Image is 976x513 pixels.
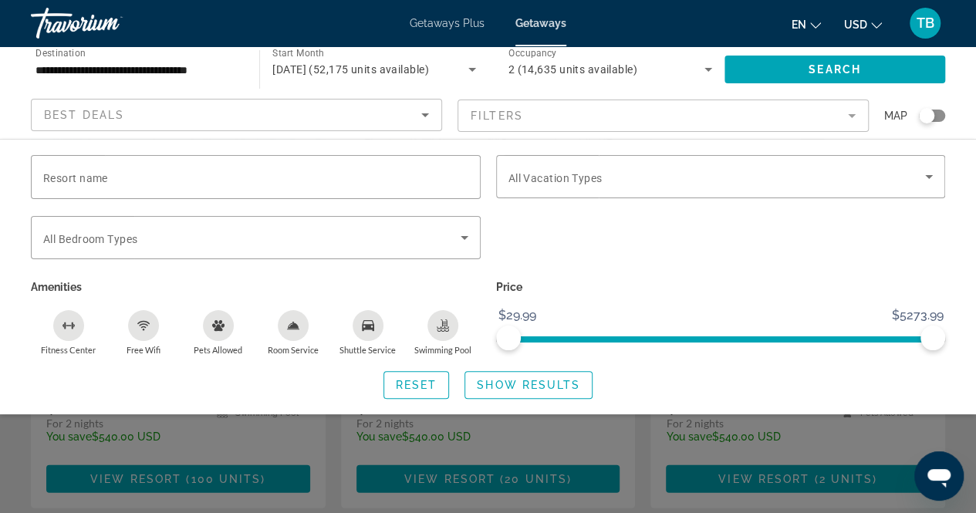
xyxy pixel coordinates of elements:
[31,309,106,356] button: Fitness Center
[920,326,945,350] span: ngx-slider-max
[43,233,137,245] span: All Bedroom Types
[405,309,480,356] button: Swimming Pool
[792,19,806,31] span: en
[464,371,593,399] button: Show Results
[844,13,882,35] button: Change currency
[44,109,124,121] span: Best Deals
[508,48,557,59] span: Occupancy
[43,172,108,184] span: Resort name
[268,345,319,355] span: Room Service
[884,105,907,127] span: Map
[31,3,185,43] a: Travorium
[31,276,481,298] p: Amenities
[383,371,450,399] button: Reset
[508,172,603,184] span: All Vacation Types
[127,345,160,355] span: Free Wifi
[890,304,946,327] span: $5273.99
[508,63,637,76] span: 2 (14,635 units available)
[458,99,869,133] button: Filter
[724,56,945,83] button: Search
[917,15,934,31] span: TB
[496,304,539,327] span: $29.99
[396,379,437,391] span: Reset
[414,345,471,355] span: Swimming Pool
[496,336,946,339] ngx-slider: ngx-slider
[330,309,405,356] button: Shuttle Service
[272,63,429,76] span: [DATE] (52,175 units available)
[194,345,242,355] span: Pets Allowed
[35,47,86,58] span: Destination
[905,7,945,39] button: User Menu
[410,17,485,29] a: Getaways Plus
[106,309,181,356] button: Free Wifi
[496,326,521,350] span: ngx-slider
[792,13,821,35] button: Change language
[255,309,330,356] button: Room Service
[44,106,429,124] mat-select: Sort by
[914,451,964,501] iframe: Button to launch messaging window
[181,309,255,356] button: Pets Allowed
[41,345,96,355] span: Fitness Center
[496,276,946,298] p: Price
[477,379,580,391] span: Show Results
[809,63,861,76] span: Search
[515,17,566,29] a: Getaways
[272,48,324,59] span: Start Month
[844,19,867,31] span: USD
[339,345,396,355] span: Shuttle Service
